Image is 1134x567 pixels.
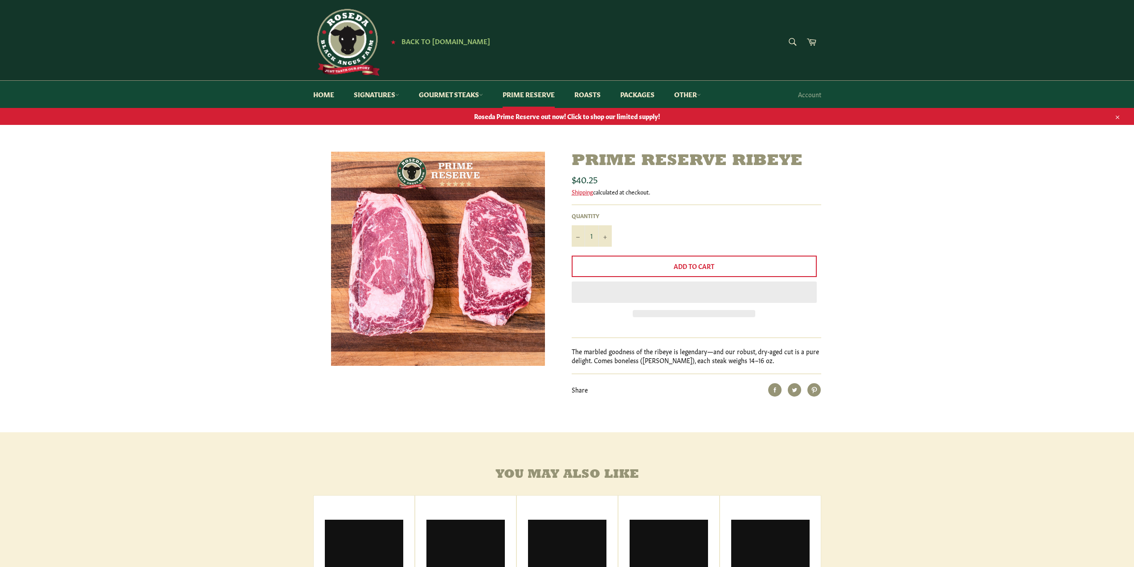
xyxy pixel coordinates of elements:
div: calculated at checkout. [572,188,821,196]
a: Prime Reserve [494,81,564,108]
a: ★ Back to [DOMAIN_NAME] [386,38,490,45]
img: Prime Reserve Ribeye [331,152,545,366]
img: Roseda Beef [313,9,380,76]
span: Back to [DOMAIN_NAME] [401,36,490,46]
span: Add to Cart [674,261,714,270]
h4: You may also like [313,468,821,482]
span: Share [572,385,588,394]
a: Signatures [345,81,408,108]
span: $40.25 [572,173,598,185]
a: Home [304,81,343,108]
button: Increase item quantity by one [598,225,612,247]
p: The marbled goodness of the ribeye is legendary—and our robust, dry-aged cut is a pure delight. C... [572,347,821,364]
button: Add to Cart [572,256,817,277]
span: ★ [391,38,396,45]
a: Shipping [572,187,593,196]
label: Quantity [572,212,612,219]
a: Packages [611,81,663,108]
a: Account [794,81,826,108]
a: Roasts [565,81,610,108]
button: Reduce item quantity by one [572,225,585,247]
a: Gourmet Steaks [410,81,492,108]
a: Other [665,81,710,108]
h1: Prime Reserve Ribeye [572,152,821,171]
